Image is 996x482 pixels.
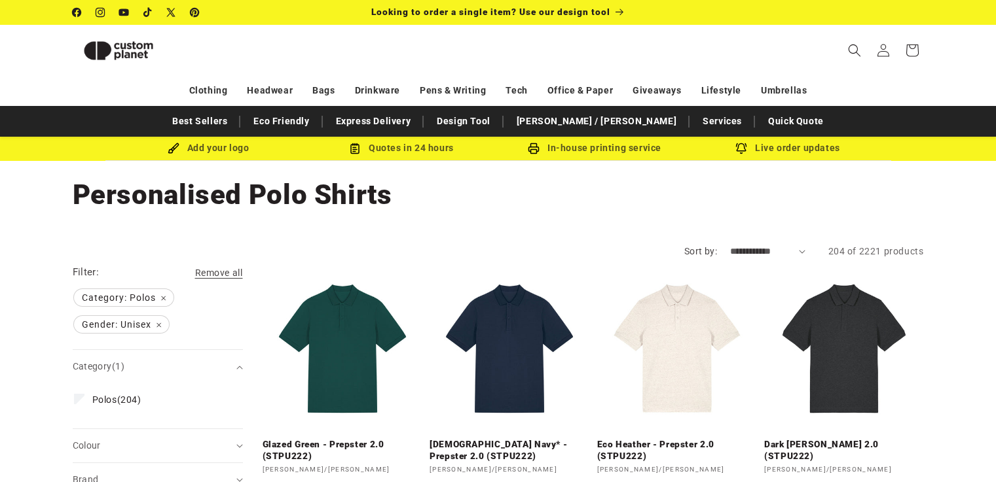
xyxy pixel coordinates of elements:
a: Best Sellers [166,110,234,133]
a: Eco Friendly [247,110,316,133]
span: Colour [73,440,101,451]
span: 204 of 2221 products [828,246,924,256]
a: Services [696,110,748,133]
a: Office & Paper [547,79,613,102]
a: Umbrellas [761,79,807,102]
a: Glazed Green - Prepster 2.0 (STPU222) [263,439,422,462]
div: Quotes in 24 hours [305,140,498,156]
summary: Category (1 selected) [73,350,243,383]
span: (1) [112,361,124,371]
a: Headwear [247,79,293,102]
span: Remove all [195,267,243,278]
summary: Colour (0 selected) [73,429,243,462]
a: [DEMOGRAPHIC_DATA] Navy* - Prepster 2.0 (STPU222) [430,439,589,462]
summary: Search [840,36,869,65]
h2: Filter: [73,265,100,280]
a: Custom Planet [67,25,208,76]
span: (204) [92,394,141,405]
a: Lifestyle [701,79,741,102]
div: Add your logo [112,140,305,156]
label: Sort by: [684,246,717,256]
a: Design Tool [430,110,497,133]
a: Dark [PERSON_NAME] 2.0 (STPU222) [764,439,924,462]
a: Drinkware [355,79,400,102]
a: Category: Polos [73,289,175,306]
img: Order updates [735,143,747,154]
a: Eco Heather - Prepster 2.0 (STPU222) [597,439,757,462]
span: Category [73,361,124,371]
span: Category: Polos [74,289,174,306]
a: Clothing [189,79,228,102]
a: [PERSON_NAME] / [PERSON_NAME] [510,110,683,133]
h1: Personalised Polo Shirts [73,177,924,213]
a: Tech [506,79,527,102]
a: Quick Quote [762,110,830,133]
img: Order Updates Icon [349,143,361,154]
img: In-house printing [528,143,540,154]
a: Pens & Writing [420,79,486,102]
div: Live order updates [692,140,885,156]
a: Remove all [195,265,243,281]
span: Looking to order a single item? Use our design tool [371,7,610,17]
a: Giveaways [633,79,681,102]
img: Custom Planet [73,30,164,71]
div: In-house printing service [498,140,692,156]
a: Gender: Unisex [73,316,170,333]
a: Express Delivery [329,110,418,133]
span: Polos [92,394,117,405]
img: Brush Icon [168,143,179,154]
span: Gender: Unisex [74,316,169,333]
a: Bags [312,79,335,102]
